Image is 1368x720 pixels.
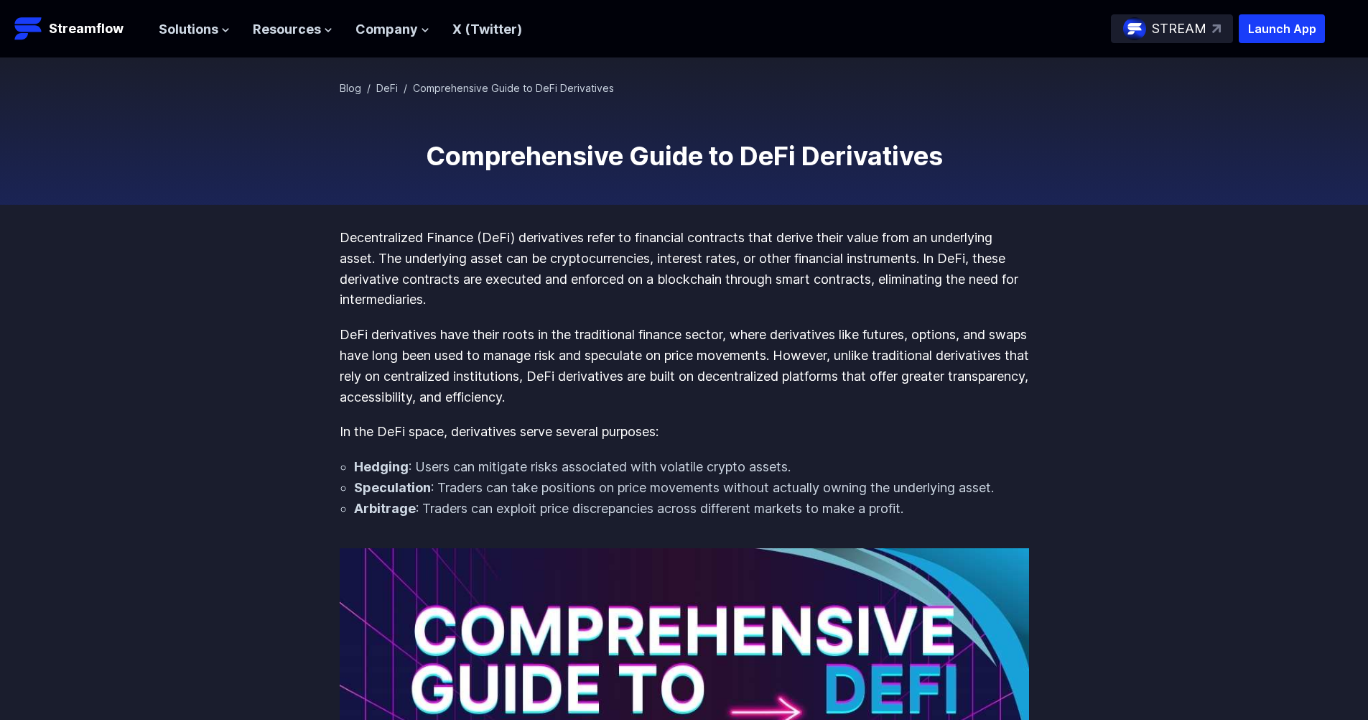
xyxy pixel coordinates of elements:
a: Streamflow [14,14,144,43]
p: Decentralized Finance (DeFi) derivatives refer to financial contracts that derive their value fro... [340,228,1029,310]
button: Resources [253,19,332,40]
a: Blog [340,82,361,94]
a: DeFi [376,82,398,94]
img: top-right-arrow.svg [1212,24,1221,33]
h1: Comprehensive Guide to DeFi Derivatives [340,142,1029,170]
a: STREAM [1111,14,1233,43]
button: Launch App [1239,14,1325,43]
span: Company [355,19,418,40]
span: / [404,82,407,94]
strong: Speculation [354,480,431,495]
li: : Traders can take positions on price movements without actually owning the underlying asset. [354,478,1029,499]
p: DeFi derivatives have their roots in the traditional finance sector, where derivatives like futur... [340,325,1029,407]
p: Streamflow [49,19,124,39]
button: Company [355,19,429,40]
p: STREAM [1152,19,1206,40]
span: Resources [253,19,321,40]
img: streamflow-logo-circle.png [1123,17,1146,40]
li: : Traders can exploit price discrepancies across different markets to make a profit. [354,499,1029,520]
img: Streamflow Logo [14,14,43,43]
a: X (Twitter) [452,22,522,37]
strong: Hedging [354,459,409,474]
span: Solutions [159,19,218,40]
span: Comprehensive Guide to DeFi Derivatives [413,82,614,94]
button: Solutions [159,19,230,40]
li: : Users can mitigate risks associated with volatile crypto assets. [354,457,1029,478]
strong: Arbitrage [354,501,416,516]
p: In the DeFi space, derivatives serve several purposes: [340,422,1029,443]
span: / [367,82,371,94]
